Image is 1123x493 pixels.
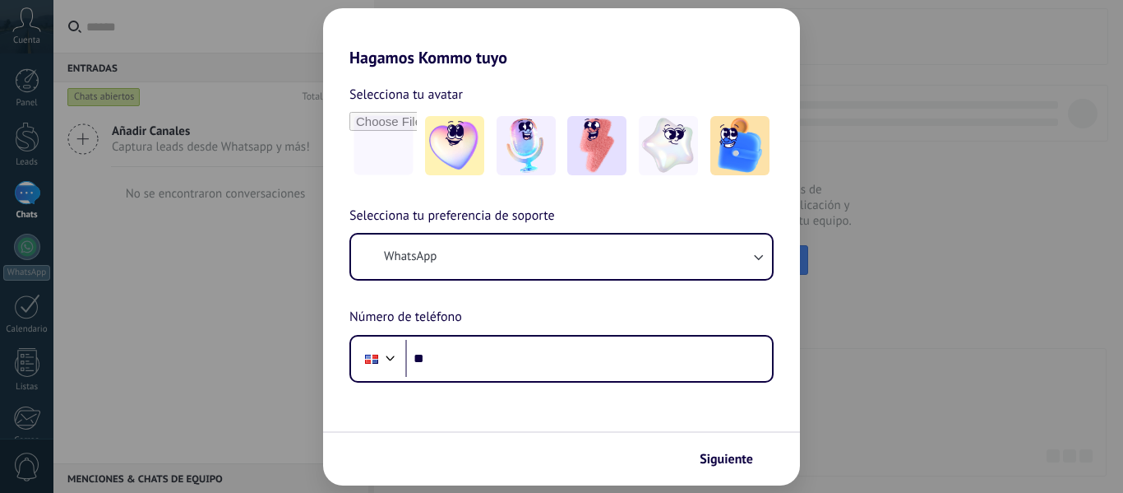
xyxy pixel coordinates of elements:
[700,453,753,465] span: Siguiente
[349,307,462,328] span: Número de teléfono
[710,116,769,175] img: -5.jpeg
[384,249,437,265] span: WhatsApp
[425,116,484,175] img: -1.jpeg
[351,235,772,279] button: WhatsApp
[356,342,387,376] div: Dominican Republic: + 1
[497,116,556,175] img: -2.jpeg
[349,84,463,105] span: Selecciona tu avatar
[567,116,626,175] img: -3.jpeg
[349,206,555,227] span: Selecciona tu preferencia de soporte
[323,8,800,67] h2: Hagamos Kommo tuyo
[692,445,775,473] button: Siguiente
[639,116,698,175] img: -4.jpeg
